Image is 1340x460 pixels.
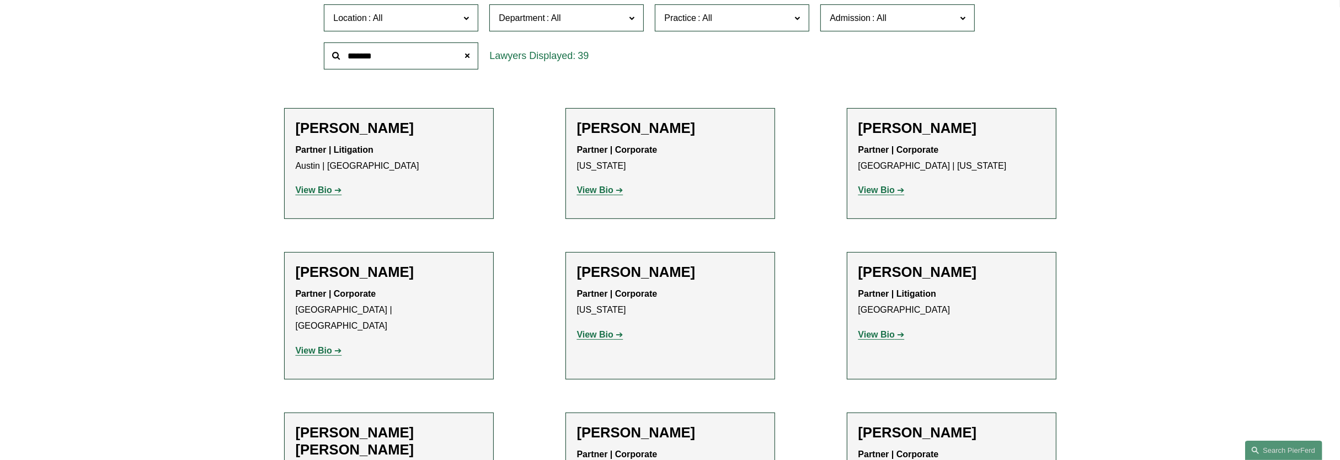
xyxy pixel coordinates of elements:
p: [GEOGRAPHIC_DATA] [858,286,1045,318]
strong: Partner | Litigation [296,145,373,154]
a: View Bio [577,185,623,195]
p: [GEOGRAPHIC_DATA] | [GEOGRAPHIC_DATA] [296,286,482,334]
strong: Partner | Corporate [577,145,658,154]
h2: [PERSON_NAME] [577,424,764,441]
span: Location [333,13,367,23]
a: View Bio [858,185,905,195]
strong: View Bio [577,185,613,195]
strong: Partner | Litigation [858,289,936,298]
a: View Bio [296,346,342,355]
h2: [PERSON_NAME] [296,264,482,281]
span: Practice [664,13,696,23]
p: [GEOGRAPHIC_DATA] | [US_STATE] [858,142,1045,174]
strong: Partner | Corporate [858,145,939,154]
a: View Bio [577,330,623,339]
h2: [PERSON_NAME] [858,264,1045,281]
strong: View Bio [296,185,332,195]
strong: View Bio [577,330,613,339]
strong: View Bio [858,330,895,339]
h2: [PERSON_NAME] [PERSON_NAME] [296,424,482,458]
span: 39 [578,50,589,61]
p: [US_STATE] [577,286,764,318]
strong: Partner | Corporate [577,289,658,298]
h2: [PERSON_NAME] [577,120,764,137]
a: View Bio [296,185,342,195]
a: Search this site [1245,441,1322,460]
strong: View Bio [858,185,895,195]
a: View Bio [858,330,905,339]
strong: Partner | Corporate [296,289,376,298]
h2: [PERSON_NAME] [858,424,1045,441]
p: Austin | [GEOGRAPHIC_DATA] [296,142,482,174]
h2: [PERSON_NAME] [577,264,764,281]
span: Admission [830,13,871,23]
h2: [PERSON_NAME] [858,120,1045,137]
strong: View Bio [296,346,332,355]
p: [US_STATE] [577,142,764,174]
strong: Partner | Corporate [577,450,658,459]
span: Department [499,13,545,23]
h2: [PERSON_NAME] [296,120,482,137]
